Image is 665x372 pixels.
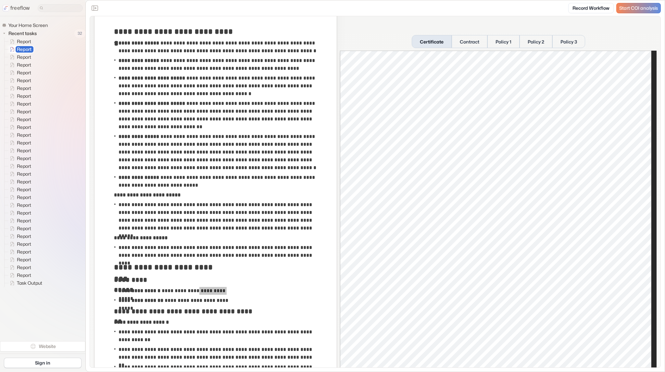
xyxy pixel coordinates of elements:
a: Report [5,92,34,100]
a: Report [5,264,34,271]
span: Report [16,155,33,162]
span: Report [16,202,33,208]
a: Report [5,186,34,193]
span: Report [16,186,33,193]
span: Report [16,101,33,107]
a: Your Home Screen [2,21,50,29]
a: Report [5,131,34,139]
span: Report [16,147,33,154]
span: Report [16,116,33,123]
span: Report [16,241,33,247]
a: Report [5,162,34,170]
button: Close the sidebar [90,3,100,13]
a: Report [5,271,34,279]
span: Report [16,194,33,201]
span: Report [16,46,33,53]
a: Report [5,45,34,53]
a: Report [5,170,34,178]
a: Report [5,147,34,155]
a: Report [5,77,34,84]
span: Report [16,210,33,216]
span: Report [16,93,33,99]
span: Report [16,108,33,115]
a: Report [5,232,34,240]
a: Report [5,139,34,147]
button: Contract [452,35,487,48]
a: Report [5,61,34,69]
button: Policy 3 [552,35,585,48]
a: Report [5,69,34,77]
span: Report [16,249,33,255]
button: Policy 2 [520,35,552,48]
span: Report [16,217,33,224]
button: Certificate [412,35,452,48]
a: Start COI analysis [616,3,661,13]
span: 32 [74,29,85,38]
iframe: Certificate [340,51,657,369]
span: Your Home Screen [7,22,50,29]
a: Report [5,209,34,217]
button: Policy 1 [487,35,520,48]
a: Record Workflow [568,3,614,13]
span: Report [16,272,33,279]
a: Report [5,240,34,248]
span: Report [16,132,33,138]
a: Report [5,84,34,92]
a: Report [5,201,34,209]
a: Sign in [4,358,82,368]
span: Report [16,163,33,169]
a: freeflow [3,4,30,12]
span: Report [16,124,33,130]
a: Report [5,108,34,116]
a: Report [5,155,34,162]
a: Report [5,100,34,108]
a: Report [5,217,34,225]
span: Report [16,256,33,263]
a: Report [5,53,34,61]
a: Report [5,178,34,186]
a: Report [5,123,34,131]
span: Report [16,179,33,185]
span: Recent tasks [7,30,39,37]
a: Report [5,38,34,45]
a: Report [5,248,34,256]
span: Report [16,233,33,240]
a: Report [5,256,34,264]
span: Report [16,77,33,84]
p: freeflow [10,4,30,12]
a: Task Output [5,279,45,287]
span: Report [16,62,33,68]
span: Report [16,171,33,177]
span: Report [16,264,33,271]
a: Report [5,193,34,201]
span: Report [16,38,33,45]
button: Recent tasks [2,30,39,37]
span: Report [16,225,33,232]
span: Start COI analysis [619,6,658,11]
a: Report [5,116,34,123]
a: Report [5,225,34,232]
span: Report [16,140,33,146]
span: Report [16,85,33,92]
span: Task Output [16,280,44,286]
span: Report [16,69,33,76]
span: Report [16,54,33,60]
